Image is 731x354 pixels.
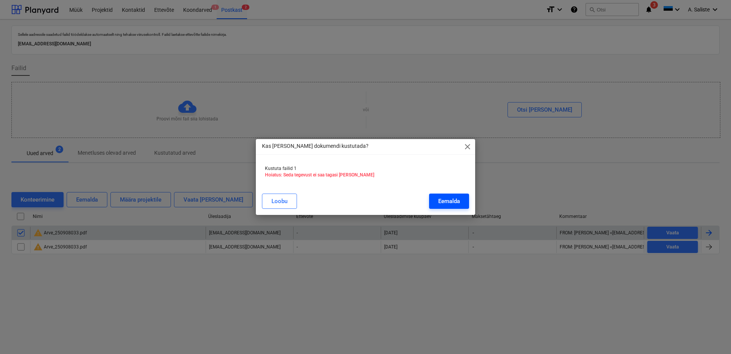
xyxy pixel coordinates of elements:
[262,194,297,209] button: Loobu
[265,165,466,172] p: Kustuta failid 1
[693,317,731,354] iframe: Chat Widget
[429,194,469,209] button: Eemalda
[438,196,460,206] div: Eemalda
[262,142,369,150] p: Kas [PERSON_NAME] dokumendi kustutada?
[271,196,287,206] div: Loobu
[265,172,466,178] p: Hoiatus: Seda tegevust ei saa tagasi [PERSON_NAME]
[463,142,472,151] span: close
